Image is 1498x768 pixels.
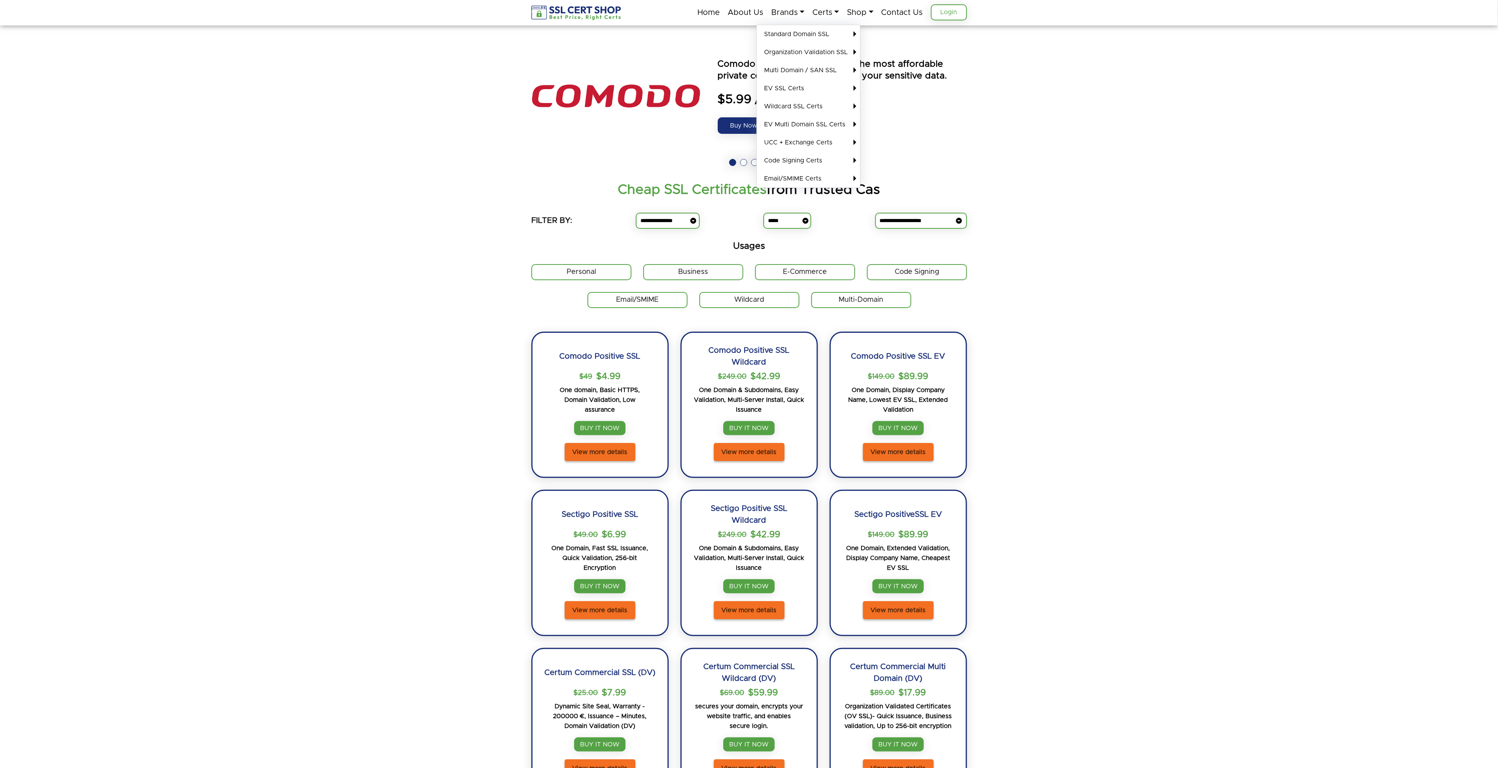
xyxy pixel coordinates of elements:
[544,661,655,684] h2: Certum Commercial SSL (DV)
[560,385,640,415] p: One domain, Basic HTTPS, Domain Validation, Low assurance
[757,133,860,151] a: UCC + Exchange Certs
[757,97,860,115] a: Wildcard SSL Certs
[718,371,746,383] p: $249.00
[531,215,572,226] h5: FILTER BY:
[811,292,911,308] label: Multi-Domain
[531,264,631,280] label: Personal
[718,117,770,134] a: Buy Now
[843,702,954,731] p: Organization Validated Certificates (OV SSL)- Quick Issuance, Business validation, Up to 256-bit ...
[699,292,799,308] label: Wildcard
[847,4,873,21] a: Shop
[602,687,626,699] span: $7.99
[714,443,785,461] a: View more details
[574,687,598,699] p: $25.00
[643,264,743,280] label: Business
[750,371,780,383] span: $42.99
[863,443,934,461] a: View more details
[757,25,860,43] a: Standard Domain SSL
[723,421,775,435] a: BUY IT NOW
[843,385,954,415] p: One Domain, Display Company Name, Lowest EV SSL, Extended Validation
[718,529,746,541] p: $249.00
[574,529,598,541] p: $49.00
[560,345,640,368] h2: Comodo Positive SSL
[899,687,926,699] span: $17.99
[720,687,744,699] p: $69.00
[587,292,687,308] label: Email/SMIME
[565,601,635,619] a: View more details
[899,371,929,383] span: $89.99
[872,579,924,593] a: BUY IT NOW
[697,4,720,21] a: Home
[851,345,945,368] h2: Comodo Positive SSL EV
[867,264,967,280] label: Code Signing
[843,544,954,573] p: One Domain, Extended Validation, Display Company Name, Cheapest EV SSL
[748,687,778,699] span: $59.99
[531,37,700,155] img: the positive ssl logo is shown above an orange and blue text that says power by seo
[843,661,954,684] h2: Certum Commercial Multi Domain (DV)
[757,170,860,188] a: Email/SMIME Certs
[899,529,929,541] span: $89.99
[718,58,967,82] p: Comodo Positive SSL is among the most affordable private certificate for encrypting your sensitiv...
[870,687,895,699] p: $89.00
[750,529,780,541] span: $42.99
[574,737,626,752] a: BUY IT NOW
[531,5,622,20] img: sslcertshop-logo
[854,503,942,526] h2: Sectigo PositiveSSL EV
[881,4,923,21] a: Contact Us
[757,151,860,170] a: Code Signing Certs
[757,43,860,61] a: Organization Validation SSL
[693,385,805,415] p: One Domain & Subdomains, Easy Validation, Multi-Server Install, Quick Issuance
[602,529,626,541] span: $6.99
[618,183,767,197] strong: Cheap SSL Certificates
[723,737,775,752] a: BUY IT NOW
[574,579,626,593] a: BUY IT NOW
[757,115,860,133] a: EV Multi Domain SSL Certs
[565,443,635,461] a: View more details
[872,421,924,435] a: BUY IT NOW
[693,544,805,573] p: One Domain & Subdomains, Easy Validation, Multi-Server Install, Quick Issuance
[693,661,805,684] h2: Certum Commercial SSL Wildcard (DV)
[693,345,805,368] h2: Comodo Positive SSL Wildcard
[868,529,895,541] p: $149.00
[863,601,934,619] a: View more details
[562,503,638,526] h2: Sectigo Positive SSL
[693,503,805,526] h2: Sectigo Positive SSL Wildcard
[868,371,895,383] p: $149.00
[544,702,656,731] p: Dynamic Site Seal, Warranty - 200000 €, Issuance – Minutes, Domain Validation (DV)
[531,241,967,252] h5: Usages
[872,737,924,752] a: BUY IT NOW
[693,702,805,731] p: secures your domain, encrypts your website traffic, and enables secure login.
[579,371,592,383] p: $49
[931,4,967,20] a: Login
[771,4,805,21] a: Brands
[723,579,775,593] a: BUY IT NOW
[718,92,967,108] span: $5.99 / Year
[755,264,855,280] label: E-Commerce
[812,4,839,21] a: Certs
[596,371,620,383] span: $4.99
[574,421,626,435] a: BUY IT NOW
[544,544,656,573] p: One Domain, Fast SSL Issuance, Quick Validation, 256-bit Encryption
[728,4,763,21] a: About Us
[757,61,860,79] a: Multi Domain / SAN SSL
[714,601,785,619] a: View more details
[757,79,860,97] a: EV SSL Certs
